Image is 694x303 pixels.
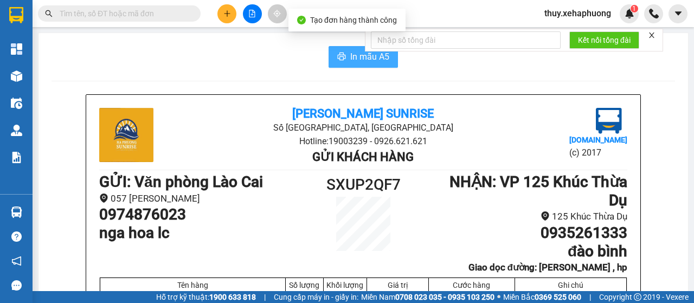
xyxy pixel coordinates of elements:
div: Cước hàng [432,281,512,289]
li: Số [GEOGRAPHIC_DATA], [GEOGRAPHIC_DATA] [187,121,539,134]
button: caret-down [669,4,687,23]
span: Cung cấp máy in - giấy in: [274,291,358,303]
h1: nga hoa lc [99,224,297,242]
b: [DOMAIN_NAME] [569,136,627,144]
span: ⚪️ [497,295,500,299]
input: Tìm tên, số ĐT hoặc mã đơn [60,8,188,20]
span: environment [541,211,550,221]
span: In mẫu A5 [350,50,389,63]
span: notification [11,256,22,266]
span: close [648,31,656,39]
span: 1 [632,5,636,12]
h1: 0974876023 [99,205,297,224]
b: Giao dọc đường: [PERSON_NAME] , hp [468,262,627,273]
span: check-circle [297,16,306,24]
img: warehouse-icon [11,70,22,82]
span: Miền Bắc [503,291,581,303]
h1: 0935261333 [429,224,627,242]
li: (c) 2017 [569,146,627,159]
button: plus [217,4,236,23]
div: Khối lượng [326,281,364,289]
button: Kết nối tổng đài [569,31,639,49]
h1: SXUP2QF7 [297,173,429,197]
img: warehouse-icon [11,98,22,109]
span: caret-down [673,9,683,18]
span: Hỗ trợ kỹ thuật: [156,291,256,303]
span: environment [99,194,108,203]
b: Gửi khách hàng [312,150,414,164]
b: [PERSON_NAME] Sunrise [292,107,434,120]
img: icon-new-feature [625,9,634,18]
span: question-circle [11,231,22,242]
img: logo.jpg [596,108,622,134]
strong: 1900 633 818 [209,293,256,301]
strong: 0369 525 060 [535,293,581,301]
h1: đào bình [429,242,627,261]
input: Nhập số tổng đài [371,31,561,49]
img: warehouse-icon [11,125,22,136]
span: message [11,280,22,291]
li: 057 [PERSON_NAME] [99,191,297,206]
span: plus [223,10,231,17]
img: logo.jpg [99,108,153,162]
button: file-add [243,4,262,23]
span: | [589,291,591,303]
div: Giá trị [370,281,426,289]
b: NHẬN : VP 125 Khúc Thừa Dụ [449,173,627,209]
div: Tên hàng [103,281,282,289]
span: Miền Nam [361,291,494,303]
img: logo-vxr [9,7,23,23]
div: Số lượng [288,281,320,289]
span: aim [273,10,281,17]
img: warehouse-icon [11,207,22,218]
li: 125 Khúc Thừa Dụ [429,209,627,224]
img: dashboard-icon [11,43,22,55]
span: thuy.xehaphuong [536,7,620,20]
div: Ghi chú [518,281,624,289]
span: copyright [634,293,641,301]
strong: 0708 023 035 - 0935 103 250 [395,293,494,301]
img: phone-icon [649,9,659,18]
span: Kết nối tổng đài [578,34,631,46]
b: GỬI : Văn phòng Lào Cai [99,173,263,191]
span: | [264,291,266,303]
sup: 1 [631,5,638,12]
button: aim [268,4,287,23]
span: printer [337,52,346,62]
span: Tạo đơn hàng thành công [310,16,397,24]
li: Hotline: 19003239 - 0926.621.621 [187,134,539,148]
span: file-add [248,10,256,17]
img: solution-icon [11,152,22,163]
span: search [45,10,53,17]
button: printerIn mẫu A5 [329,46,398,68]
